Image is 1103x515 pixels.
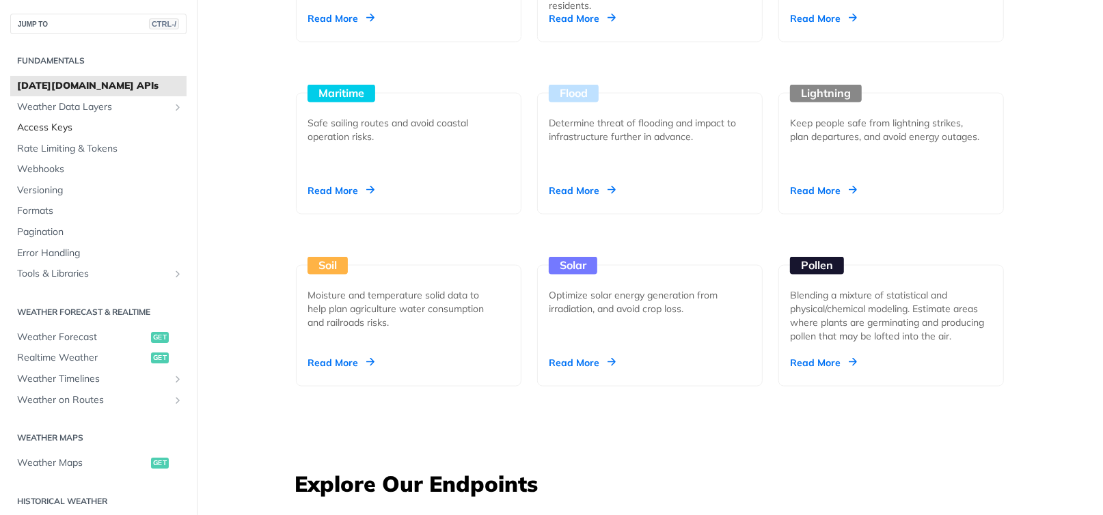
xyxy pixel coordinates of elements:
span: Error Handling [17,247,183,260]
a: Weather Mapsget [10,453,187,473]
span: get [151,332,169,343]
h2: Weather Maps [10,432,187,444]
span: Weather Timelines [17,372,169,386]
a: Weather on RoutesShow subpages for Weather on Routes [10,390,187,410]
a: Versioning [10,180,187,201]
a: Lightning Keep people safe from lightning strikes, plan departures, and avoid energy outages. Rea... [773,42,1009,214]
span: Pagination [17,225,183,239]
button: Show subpages for Weather on Routes [172,395,183,406]
div: Optimize solar energy generation from irradiation, and avoid crop loss. [549,288,740,316]
a: [DATE][DOMAIN_NAME] APIs [10,76,187,96]
a: Webhooks [10,159,187,180]
h2: Fundamentals [10,55,187,67]
span: CTRL-/ [149,18,179,29]
div: Read More [549,184,616,197]
span: Weather Data Layers [17,100,169,114]
div: Maritime [308,85,375,102]
div: Read More [308,184,375,197]
span: get [151,458,169,469]
span: Formats [17,204,183,218]
span: Versioning [17,184,183,197]
a: Access Keys [10,117,187,138]
div: Read More [790,184,857,197]
span: Webhooks [17,163,183,176]
div: Read More [549,12,616,25]
span: Realtime Weather [17,351,148,365]
div: Pollen [790,257,844,275]
div: Read More [790,356,857,370]
button: Show subpages for Weather Timelines [172,374,183,385]
div: Moisture and temperature solid data to help plan agriculture water consumption and railroads risks. [308,288,499,329]
div: Solar [549,257,597,275]
div: Read More [790,12,857,25]
a: Error Handling [10,243,187,264]
a: Flood Determine threat of flooding and impact to infrastructure further in advance. Read More [532,42,768,214]
a: Formats [10,201,187,221]
span: [DATE][DOMAIN_NAME] APIs [17,79,183,93]
span: Weather Maps [17,456,148,470]
div: Flood [549,85,599,102]
span: Access Keys [17,121,183,135]
a: Weather TimelinesShow subpages for Weather Timelines [10,369,187,389]
h2: Historical Weather [10,495,187,507]
span: Rate Limiting & Tokens [17,142,183,156]
a: Maritime Safe sailing routes and avoid coastal operation risks. Read More [290,42,527,214]
a: Realtime Weatherget [10,348,187,368]
a: Tools & LibrariesShow subpages for Tools & Libraries [10,264,187,284]
a: Pagination [10,222,187,242]
a: Soil Moisture and temperature solid data to help plan agriculture water consumption and railroads... [290,214,527,387]
button: Show subpages for Tools & Libraries [172,268,183,279]
div: Soil [308,257,348,275]
div: Keep people safe from lightning strikes, plan departures, and avoid energy outages. [790,116,981,143]
div: Read More [549,356,616,370]
span: Weather on Routes [17,393,169,407]
a: Pollen Blending a mixture of statistical and physical/chemical modeling. Estimate areas where pla... [773,214,1009,387]
div: Determine threat of flooding and impact to infrastructure further in advance. [549,116,740,143]
a: Solar Optimize solar energy generation from irradiation, and avoid crop loss. Read More [532,214,768,387]
span: Weather Forecast [17,331,148,344]
div: Read More [308,12,375,25]
div: Blending a mixture of statistical and physical/chemical modeling. Estimate areas where plants are... [790,288,992,343]
button: Show subpages for Weather Data Layers [172,102,183,113]
div: Safe sailing routes and avoid coastal operation risks. [308,116,499,143]
div: Lightning [790,85,862,102]
span: get [151,352,169,363]
a: Weather Forecastget [10,327,187,348]
button: JUMP TOCTRL-/ [10,14,187,34]
a: Rate Limiting & Tokens [10,139,187,159]
a: Weather Data LayersShow subpages for Weather Data Layers [10,97,187,117]
h2: Weather Forecast & realtime [10,306,187,318]
div: Read More [308,356,375,370]
h3: Explore Our Endpoints [295,469,1005,499]
span: Tools & Libraries [17,267,169,281]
